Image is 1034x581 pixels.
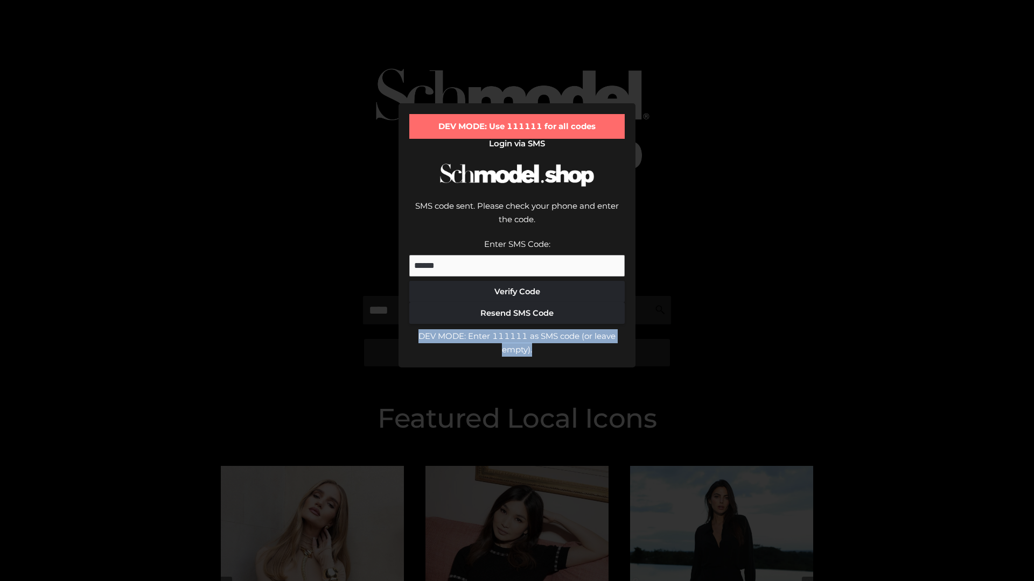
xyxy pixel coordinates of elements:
label: Enter SMS Code: [484,239,550,249]
button: Verify Code [409,281,625,302]
div: SMS code sent. Please check your phone and enter the code. [409,199,625,237]
div: DEV MODE: Enter 111111 as SMS code (or leave empty). [409,329,625,357]
img: Schmodel Logo [436,154,598,196]
button: Resend SMS Code [409,302,625,324]
h2: Login via SMS [409,139,625,148]
div: DEV MODE: Use 111111 for all codes [409,114,625,139]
